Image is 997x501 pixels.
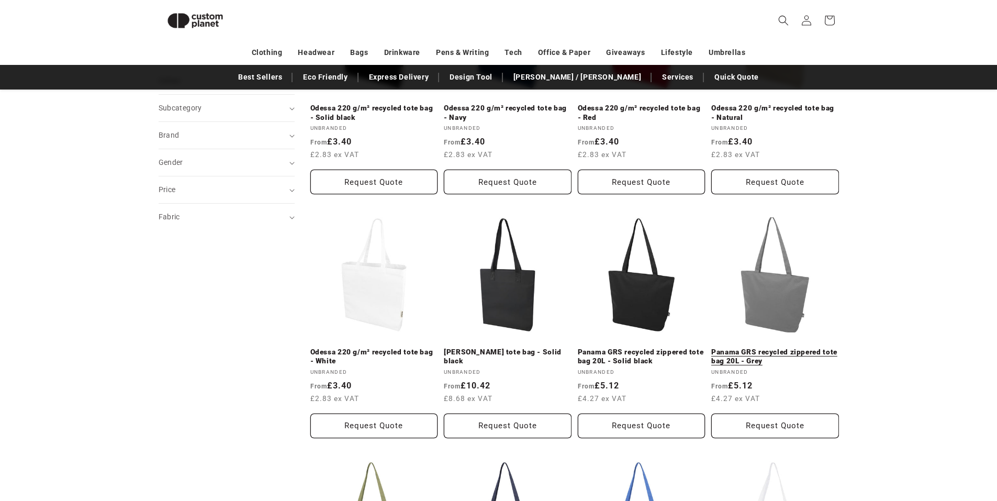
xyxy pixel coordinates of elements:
span: Gender [159,158,183,166]
summary: Search [772,9,795,32]
button: Request Quote [711,170,839,194]
a: Odessa 220 g/m² recycled tote bag - Navy [444,104,572,122]
button: Request Quote [310,170,438,194]
button: Request Quote [711,414,839,438]
a: Odessa 220 g/m² recycled tote bag - Natural [711,104,839,122]
a: Odessa 220 g/m² recycled tote bag - Solid black [310,104,438,122]
a: Clothing [252,43,283,62]
a: [PERSON_NAME] tote bag - Solid black [444,348,572,366]
a: Panama GRS recycled zippered tote bag 20L - Grey [711,348,839,366]
summary: Price [159,176,295,203]
img: Custom Planet [159,4,232,37]
a: Services [657,68,699,86]
a: Odessa 220 g/m² recycled tote bag - Red [578,104,705,122]
a: Express Delivery [364,68,434,86]
a: Lifestyle [661,43,693,62]
summary: Gender (0 selected) [159,149,295,176]
a: Bags [350,43,368,62]
a: Giveaways [606,43,645,62]
a: Headwear [298,43,334,62]
a: Panama GRS recycled zippered tote bag 20L - Solid black [578,348,705,366]
summary: Fabric (0 selected) [159,204,295,230]
a: Office & Paper [538,43,590,62]
button: Request Quote [444,170,572,194]
summary: Brand (0 selected) [159,122,295,149]
a: Drinkware [384,43,420,62]
button: Request Quote [578,414,705,438]
span: Fabric [159,213,180,221]
a: Pens & Writing [436,43,489,62]
a: Design Tool [444,68,498,86]
a: Eco Friendly [298,68,353,86]
span: Subcategory [159,104,202,112]
a: Quick Quote [709,68,764,86]
a: Tech [505,43,522,62]
span: Price [159,185,176,194]
a: Best Sellers [233,68,287,86]
button: Request Quote [310,414,438,438]
span: Brand [159,131,180,139]
a: Umbrellas [709,43,745,62]
iframe: Chat Widget [822,388,997,501]
a: Odessa 220 g/m² recycled tote bag - White [310,348,438,366]
button: Request Quote [444,414,572,438]
a: [PERSON_NAME] / [PERSON_NAME] [508,68,646,86]
summary: Subcategory (0 selected) [159,95,295,121]
button: Request Quote [578,170,705,194]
